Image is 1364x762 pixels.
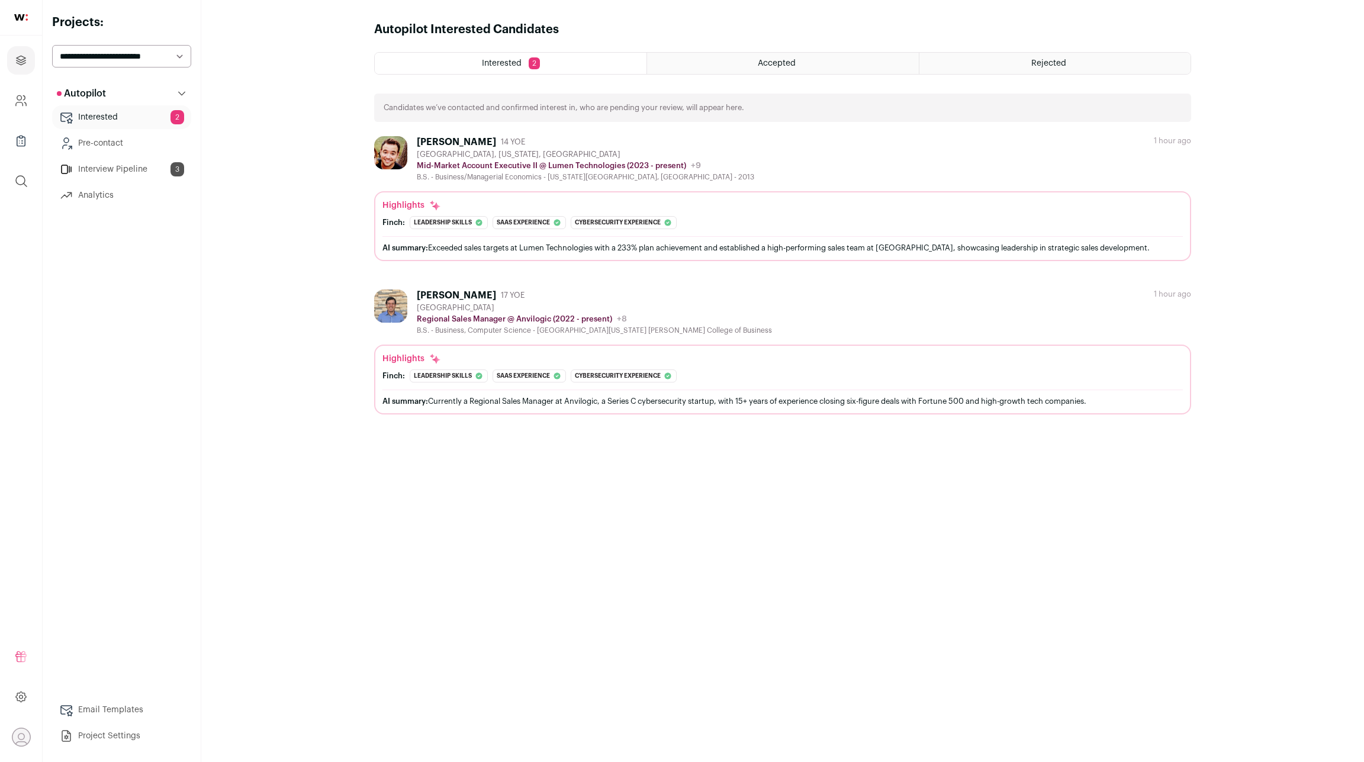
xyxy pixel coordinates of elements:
[14,14,28,21] img: wellfound-shorthand-0d5821cbd27db2630d0214b213865d53afaa358527fdda9d0ea32b1df1b89c2c.svg
[374,290,407,323] img: 868b17da275c65f811ea084132f9c051b35b0796fb16db6d5789db8f6bb3954d.jpg
[529,57,540,69] span: 2
[1031,59,1066,67] span: Rejected
[1154,290,1191,299] div: 1 hour ago
[384,103,744,112] p: Candidates we’ve contacted and confirmed interest in, who are pending your review, will appear here.
[571,369,677,382] div: Cybersecurity experience
[52,131,191,155] a: Pre-contact
[374,136,1191,261] a: [PERSON_NAME] 14 YOE [GEOGRAPHIC_DATA], [US_STATE], [GEOGRAPHIC_DATA] Mid-Market Account Executiv...
[501,291,525,300] span: 17 YOE
[417,136,496,148] div: [PERSON_NAME]
[691,162,701,170] span: +9
[52,82,191,105] button: Autopilot
[374,290,1191,414] a: [PERSON_NAME] 17 YOE [GEOGRAPHIC_DATA] Regional Sales Manager @ Anvilogic (2022 - present) +8 B.S...
[170,162,184,176] span: 3
[382,244,428,252] span: AI summary:
[52,698,191,722] a: Email Templates
[417,150,754,159] div: [GEOGRAPHIC_DATA], [US_STATE], [GEOGRAPHIC_DATA]
[417,326,772,335] div: B.S. - Business, Computer Science - [GEOGRAPHIC_DATA][US_STATE] [PERSON_NAME] College of Business
[7,86,35,115] a: Company and ATS Settings
[493,216,566,229] div: Saas experience
[374,21,559,38] h1: Autopilot Interested Candidates
[7,46,35,75] a: Projects
[417,303,772,313] div: [GEOGRAPHIC_DATA]
[417,172,754,182] div: B.S. - Business/Managerial Economics - [US_STATE][GEOGRAPHIC_DATA], [GEOGRAPHIC_DATA] - 2013
[382,242,1183,254] div: Exceeded sales targets at Lumen Technologies with a 233% plan achievement and established a high-...
[482,59,522,67] span: Interested
[417,290,496,301] div: [PERSON_NAME]
[374,136,407,169] img: bd6d324bd5ba45223904938b594bbc78b42993e4abf18595f6c9b211eb70d32c.jpg
[170,110,184,124] span: 2
[382,397,428,405] span: AI summary:
[382,353,441,365] div: Highlights
[382,371,405,381] div: Finch:
[617,315,627,323] span: +8
[52,157,191,181] a: Interview Pipeline3
[758,59,796,67] span: Accepted
[410,216,488,229] div: Leadership skills
[52,184,191,207] a: Analytics
[12,728,31,747] button: Open dropdown
[7,127,35,155] a: Company Lists
[501,137,525,147] span: 14 YOE
[571,216,677,229] div: Cybersecurity experience
[410,369,488,382] div: Leadership skills
[382,200,441,211] div: Highlights
[382,395,1183,407] div: Currently a Regional Sales Manager at Anvilogic, a Series C cybersecurity startup, with 15+ years...
[1154,136,1191,146] div: 1 hour ago
[57,86,106,101] p: Autopilot
[382,218,405,227] div: Finch:
[919,53,1191,74] a: Rejected
[52,105,191,129] a: Interested2
[52,14,191,31] h2: Projects:
[417,161,686,171] p: Mid-Market Account Executive II @ Lumen Technologies (2023 - present)
[493,369,566,382] div: Saas experience
[647,53,918,74] a: Accepted
[417,314,612,324] p: Regional Sales Manager @ Anvilogic (2022 - present)
[52,724,191,748] a: Project Settings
